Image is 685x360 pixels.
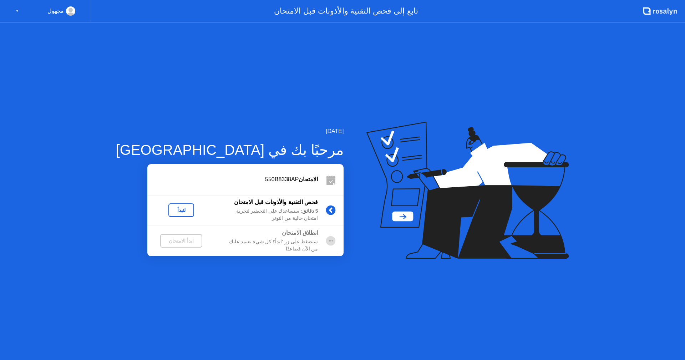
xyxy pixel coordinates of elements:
[234,199,318,205] b: فحص التقنية والأذونات قبل الامتحان
[302,208,318,214] b: 5 دقائق
[215,208,318,222] div: : سنساعدك على التحضير لتجربة امتحان خالية من التوتر
[116,127,344,136] div: [DATE]
[163,238,199,244] div: ابدأ الامتحان
[47,6,64,16] div: مجهول
[215,238,318,253] div: ستضغط على زر 'ابدأ'! كل شيء يعتمد عليك من الآن فصاعدًا
[282,230,318,236] b: انطلاق الامتحان
[160,234,202,248] button: ابدأ الامتحان
[168,203,194,217] button: لنبدأ
[171,207,191,213] div: لنبدأ
[116,139,344,161] div: مرحبًا بك في [GEOGRAPHIC_DATA]
[15,6,19,16] div: ▼
[147,175,318,184] div: 550B8338AP
[299,176,318,182] b: الامتحان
